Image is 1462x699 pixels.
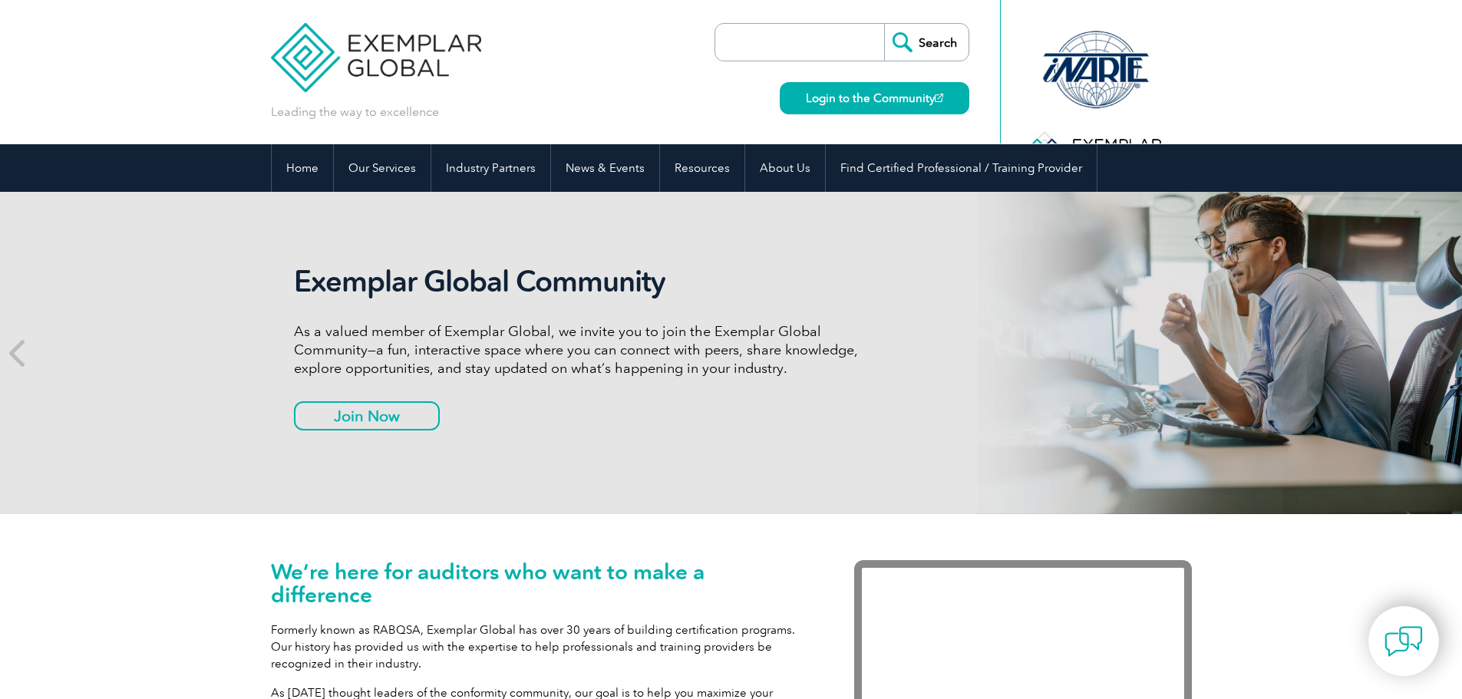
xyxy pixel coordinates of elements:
a: Home [272,144,333,192]
p: Leading the way to excellence [271,104,439,120]
h1: We’re here for auditors who want to make a difference [271,560,808,606]
img: open_square.png [935,94,943,102]
p: As a valued member of Exemplar Global, we invite you to join the Exemplar Global Community—a fun,... [294,322,870,378]
a: Login to the Community [780,82,969,114]
a: Industry Partners [431,144,550,192]
a: Find Certified Professional / Training Provider [826,144,1097,192]
p: Formerly known as RABQSA, Exemplar Global has over 30 years of building certification programs. O... [271,622,808,672]
a: About Us [745,144,825,192]
img: contact-chat.png [1384,622,1423,661]
input: Search [884,24,969,61]
a: Resources [660,144,744,192]
a: Our Services [334,144,431,192]
a: News & Events [551,144,659,192]
h2: Exemplar Global Community [294,264,870,299]
a: Join Now [294,401,440,430]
